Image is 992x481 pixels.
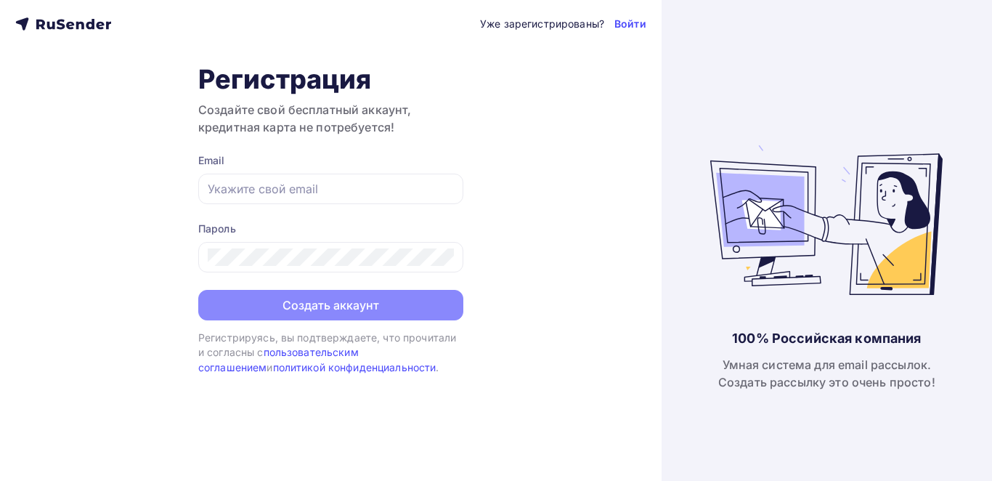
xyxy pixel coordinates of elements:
h1: Регистрация [198,63,463,95]
button: Создать аккаунт [198,290,463,320]
input: Укажите свой email [208,180,454,198]
div: 100% Российская компания [732,330,921,347]
div: Умная система для email рассылок. Создать рассылку это очень просто! [718,356,935,391]
div: Пароль [198,222,463,236]
a: Войти [614,17,646,31]
a: политикой конфиденциальности [273,361,436,373]
div: Уже зарегистрированы? [480,17,604,31]
div: Email [198,153,463,168]
a: пользовательским соглашением [198,346,359,373]
h3: Создайте свой бесплатный аккаунт, кредитная карта не потребуется! [198,101,463,136]
div: Регистрируясь, вы подтверждаете, что прочитали и согласны с и . [198,331,463,375]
